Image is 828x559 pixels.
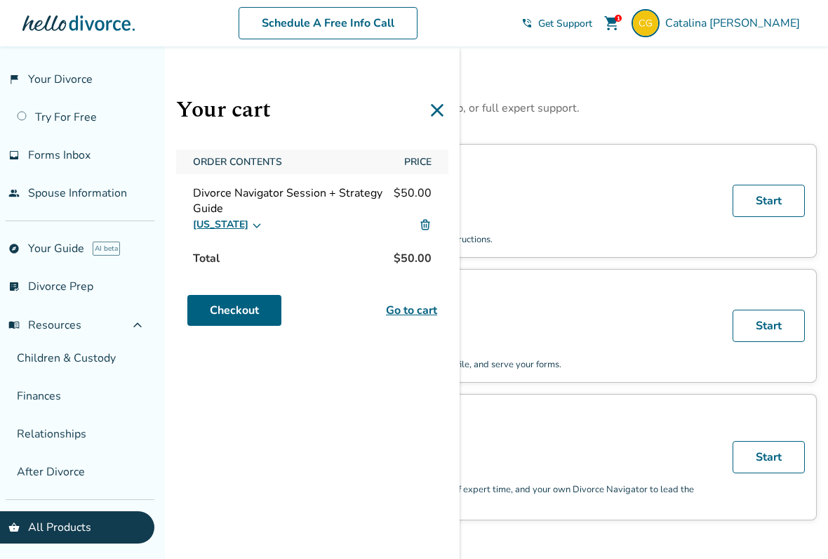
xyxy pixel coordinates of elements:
[8,74,20,85] span: flag_2
[399,150,437,174] span: Price
[8,320,20,331] span: menu_book
[538,17,592,30] span: Get Support
[239,7,418,39] a: Schedule A Free Info Call
[521,17,592,30] a: phone_in_talkGet Support
[394,185,432,216] span: $50.00
[733,185,805,217] a: Start
[8,150,20,161] span: inbox
[176,93,448,127] h1: Your cart
[187,295,281,326] a: Checkout
[129,317,146,334] span: expand_less
[187,244,225,272] span: Total
[632,9,660,37] img: gonzacata@gmail.com
[93,242,120,256] span: AI beta
[388,244,437,272] span: $50.00
[733,310,805,342] a: Start
[180,66,817,100] h1: Plans and Pricing
[521,18,533,29] span: phone_in_talk
[8,188,20,199] span: people
[615,15,622,22] div: 1
[733,441,805,473] a: Start
[193,185,394,216] span: Divorce Navigator Session + Strategy Guide
[8,281,20,292] span: list_alt_check
[603,15,620,32] span: shopping_cart
[758,492,828,559] iframe: Chat Widget
[386,302,437,319] a: Go to cart
[187,150,393,174] span: Order Contents
[28,147,91,163] span: Forms Inbox
[665,15,806,31] span: Catalina [PERSON_NAME]
[8,243,20,254] span: explore
[180,100,817,116] p: Divorce your way — DIY to create your forms, filing help, or full expert support.
[8,317,81,333] span: Resources
[193,216,262,233] button: [US_STATE]
[8,522,20,533] span: shopping_basket
[419,218,432,231] img: Delete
